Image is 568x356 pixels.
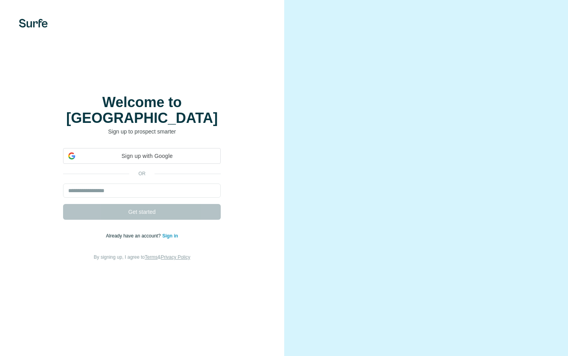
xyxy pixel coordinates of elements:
img: Surfe's logo [19,19,48,28]
a: Sign in [162,233,178,239]
a: Privacy Policy [161,254,190,260]
p: Sign up to prospect smarter [63,128,221,135]
span: Sign up with Google [78,152,216,160]
span: Already have an account? [106,233,162,239]
div: Sign up with Google [63,148,221,164]
iframe: Sign in with Google Button [59,163,225,180]
h1: Welcome to [GEOGRAPHIC_DATA] [63,95,221,126]
a: Terms [145,254,158,260]
span: By signing up, I agree to & [94,254,190,260]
